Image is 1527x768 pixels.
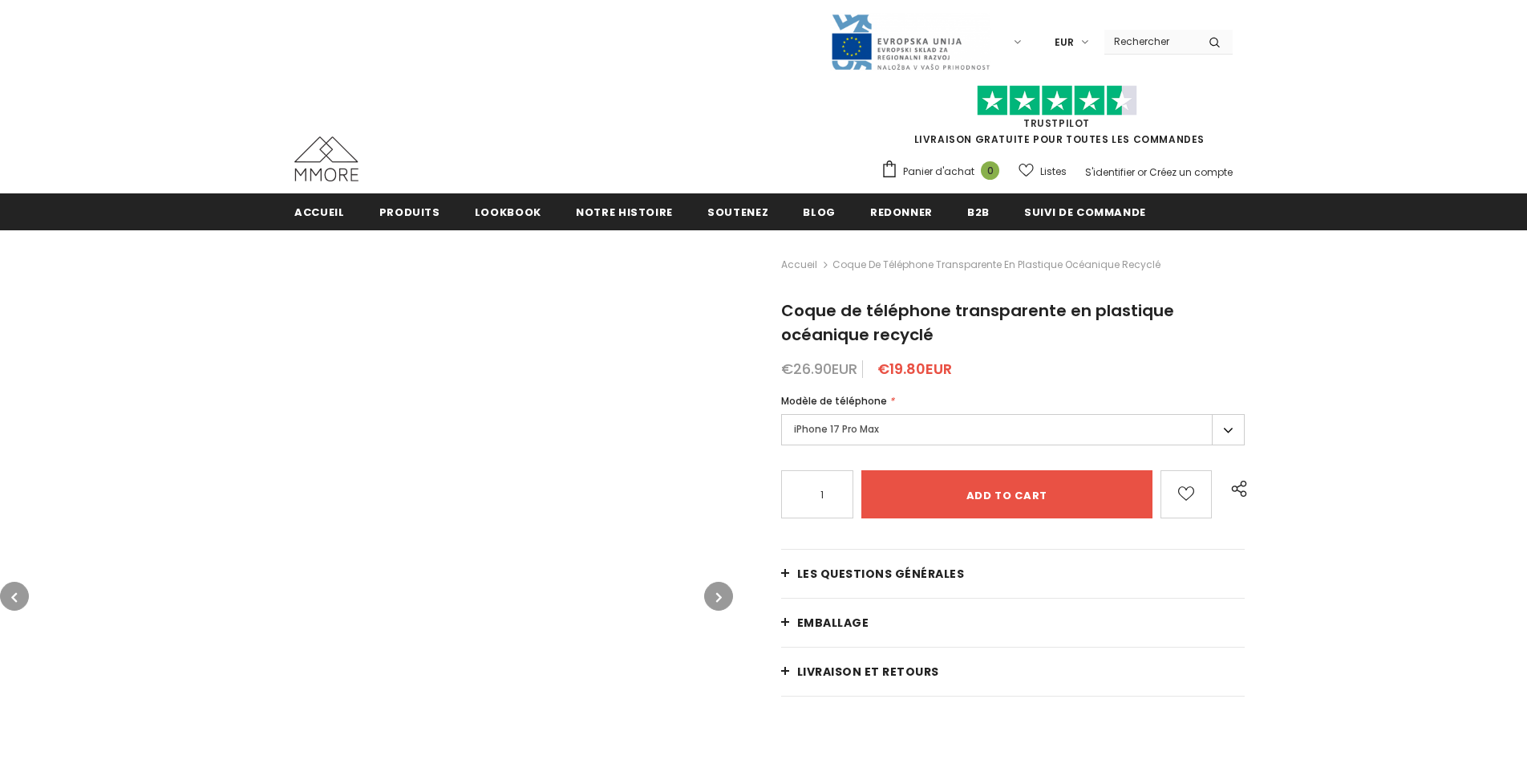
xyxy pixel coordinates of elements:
a: Accueil [781,255,817,274]
input: Search Site [1104,30,1197,53]
span: EUR [1055,35,1074,51]
a: Notre histoire [576,193,673,230]
span: Produits [379,205,440,220]
span: or [1137,165,1147,179]
span: Modèle de téléphone [781,394,887,408]
span: Lookbook [475,205,541,220]
span: B2B [967,205,990,220]
img: Faites confiance aux étoiles pilotes [977,85,1137,116]
span: Les questions générales [797,566,965,582]
a: Panier d'achat 0 [881,160,1007,184]
a: Suivi de commande [1024,193,1146,230]
a: Javni Razpis [830,35,990,48]
a: Les questions générales [781,550,1245,598]
a: Lookbook [475,193,541,230]
span: 0 [981,161,999,180]
a: Redonner [870,193,933,230]
span: Panier d'achat [903,164,974,180]
a: soutenez [707,193,768,230]
a: Livraison et retours [781,648,1245,696]
span: Coque de téléphone transparente en plastique océanique recyclé [832,255,1160,274]
span: EMBALLAGE [797,615,869,631]
input: Add to cart [861,470,1152,518]
span: Livraison et retours [797,664,939,680]
span: Listes [1040,164,1067,180]
a: EMBALLAGE [781,599,1245,647]
a: S'identifier [1085,165,1135,179]
span: Blog [803,205,836,220]
span: Coque de téléphone transparente en plastique océanique recyclé [781,299,1174,346]
a: Produits [379,193,440,230]
span: Accueil [294,205,345,220]
span: Redonner [870,205,933,220]
span: €26.90EUR [781,359,857,379]
span: Notre histoire [576,205,673,220]
a: Accueil [294,193,345,230]
a: Créez un compte [1149,165,1233,179]
span: €19.80EUR [877,359,952,379]
span: LIVRAISON GRATUITE POUR TOUTES LES COMMANDES [881,92,1233,146]
img: Javni Razpis [830,13,990,71]
a: TrustPilot [1023,116,1090,130]
span: Suivi de commande [1024,205,1146,220]
a: Blog [803,193,836,230]
span: soutenez [707,205,768,220]
img: Cas MMORE [294,136,358,181]
label: iPhone 17 Pro Max [781,414,1245,445]
a: B2B [967,193,990,230]
a: Listes [1019,157,1067,185]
